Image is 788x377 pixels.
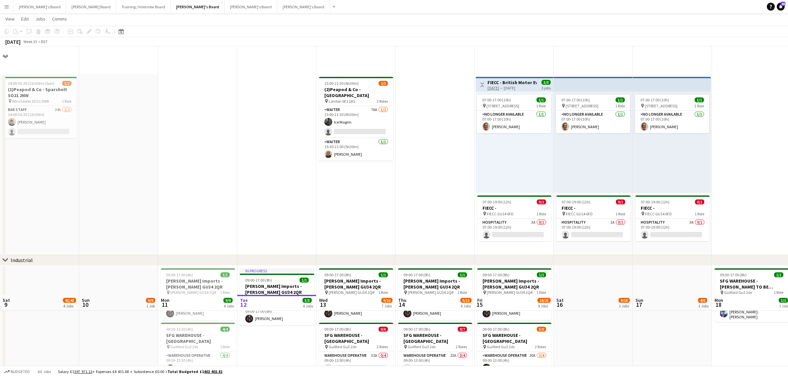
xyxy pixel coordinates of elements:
[377,344,388,349] span: 2 Roles
[397,301,406,308] span: 14
[398,268,472,320] app-job-card: 09:00-17:00 (8h)1/1[PERSON_NAME] Imports - [PERSON_NAME] GU34 2QR [PERSON_NAME] GU34 2QR1 RoleWar...
[12,99,49,104] span: Winchester SO21 2NW
[779,303,788,308] div: 1 Job
[635,95,709,133] app-job-card: 07:00-17:00 (10h)1/1 [STREET_ADDRESS]1 RoleNo Longer Available1/107:00-17:00 (10h)[PERSON_NAME]
[566,211,593,216] span: FIECC GU14 6FD
[556,219,630,241] app-card-role: Hospitality1A0/107:00-19:00 (12h)
[695,199,704,204] span: 0/1
[240,268,314,325] app-job-card: In progress09:00-17:00 (8h)1/1[PERSON_NAME] Imports - [PERSON_NAME] GU34 2QR [PERSON_NAME] GU34 2...
[635,111,709,133] app-card-role: No Longer Available1/107:00-17:00 (10h)[PERSON_NAME]
[536,103,546,108] span: 1 Role
[170,344,198,349] span: Guilford Gu3 2dx
[408,344,436,349] span: Guilford Gu3 2dx
[377,99,388,104] span: 2 Roles
[319,278,393,290] h3: [PERSON_NAME] Imports - [PERSON_NAME] GU34 2QR
[461,303,471,308] div: 6 Jobs
[556,297,564,303] span: Sat
[319,106,393,138] app-card-role: Waiter76A1/215:00-21:30 (6h30m)Ice Magrin
[483,272,509,277] span: 09:00-17:00 (8h)
[458,272,467,277] span: 1/1
[457,290,467,295] span: 1 Role
[720,272,747,277] span: 09:00-17:00 (8h)
[8,81,54,86] span: 14:00-01:30 (11h30m) (Sun)
[477,95,551,133] div: 07:00-17:00 (10h)1/1 [STREET_ADDRESS]1 RoleNo Longer Available1/107:00-17:00 (10h)[PERSON_NAME]
[303,303,313,308] div: 4 Jobs
[698,303,709,308] div: 3 Jobs
[460,298,472,303] span: 6/13
[378,290,388,295] span: 1 Role
[62,81,71,86] span: 1/2
[556,205,630,211] h3: FIECC -
[3,106,77,138] app-card-role: BAR STAFF24A1/214:00-01:30 (11h30m)[PERSON_NAME]
[3,297,10,303] span: Sat
[52,16,67,22] span: Comms
[319,138,393,161] app-card-role: Waiter1/115:30-21:00 (5h30m)[PERSON_NAME]
[641,199,670,204] span: 07:00-19:00 (12h)
[11,369,30,374] span: Budgeted
[66,0,116,13] button: [PERSON_NAME] Board
[616,199,625,204] span: 0/1
[562,199,590,204] span: 07:00-19:00 (12h)
[398,278,472,290] h3: [PERSON_NAME] Imports - [PERSON_NAME] GU34 2QR
[62,99,71,104] span: 1 Role
[556,95,630,133] div: 07:00-17:00 (10h)1/1 [STREET_ADDRESS]1 RoleNo Longer Available1/107:00-17:00 (10h)[PERSON_NAME]
[302,298,312,303] span: 5/5
[536,290,546,295] span: 1 Role
[635,195,710,241] app-job-card: 07:00-19:00 (12h)0/1FIECC - FIECC GU14 6FD1 RoleHospitality3A0/107:00-19:00 (12h)
[619,298,630,303] span: 9/16
[240,283,314,295] h3: [PERSON_NAME] Imports - [PERSON_NAME] GU34 2QR
[329,290,374,295] span: [PERSON_NAME] GU34 2QR
[170,290,216,295] span: [PERSON_NAME] GU34 2QR
[318,301,328,308] span: 13
[319,297,328,303] span: Wed
[695,211,704,216] span: 1 Role
[616,97,625,102] span: 1/1
[616,211,625,216] span: 1 Role
[619,303,629,308] div: 3 Jobs
[408,290,453,295] span: [PERSON_NAME] GU34 2QR
[21,16,29,22] span: Edit
[58,369,222,374] div: Salary £1 + Expenses £4 431.68 + Subsistence £0.00 =
[556,195,630,241] app-job-card: 07:00-19:00 (12h)0/1FIECC - FIECC GU14 6FD1 RoleHospitality1A0/107:00-19:00 (12h)
[324,272,351,277] span: 09:00-17:00 (8h)
[537,199,546,204] span: 0/1
[146,298,155,303] span: 6/9
[379,327,388,332] span: 0/6
[245,278,272,283] span: 09:00-17:00 (8h)
[324,81,359,86] span: 15:00-21:30 (6h30m)
[398,332,472,344] h3: SFG WAREHOUSE - [GEOGRAPHIC_DATA]
[161,297,169,303] span: Mon
[774,290,783,295] span: 1 Role
[3,15,17,23] a: View
[487,290,533,295] span: [PERSON_NAME] GU34 2QR
[166,272,193,277] span: 09:00-17:00 (8h)
[19,15,31,23] a: Edit
[33,15,48,23] a: Jobs
[635,205,710,211] h3: FIECC -
[487,85,537,90] div: → [DATE]
[535,344,546,349] span: 2 Roles
[487,211,514,216] span: FIECC GU14 6FD
[220,327,230,332] span: 4/4
[161,332,235,344] h3: SFG WAREHOUSE - [GEOGRAPHIC_DATA]
[63,298,76,303] span: 41/43
[319,268,393,320] app-job-card: 09:00-17:00 (8h)1/1[PERSON_NAME] Imports - [PERSON_NAME] GU34 2QR [PERSON_NAME] GU34 2QR1 RoleWar...
[403,327,430,332] span: 09:00-17:00 (8h)
[239,301,248,308] span: 12
[3,77,77,138] app-job-card: 14:00-01:30 (11h30m) (Sun)1/2(1)Peapod & Co - Sparsholt SO21 2NW Winchester SO21 2NW1 RoleBAR STA...
[116,0,171,13] button: Training / Interview Board
[63,303,76,308] div: 4 Jobs
[379,272,388,277] span: 1/1
[329,344,356,349] span: Guilford Gu3 2dx
[3,368,31,375] button: Budgeted
[35,16,45,22] span: Jobs
[382,303,392,308] div: 7 Jobs
[714,301,723,308] span: 18
[49,15,70,23] a: Comms
[161,278,235,290] h3: [PERSON_NAME] Imports - [PERSON_NAME] GU34 2QR
[487,103,519,108] span: [STREET_ADDRESS]
[223,298,233,303] span: 9/9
